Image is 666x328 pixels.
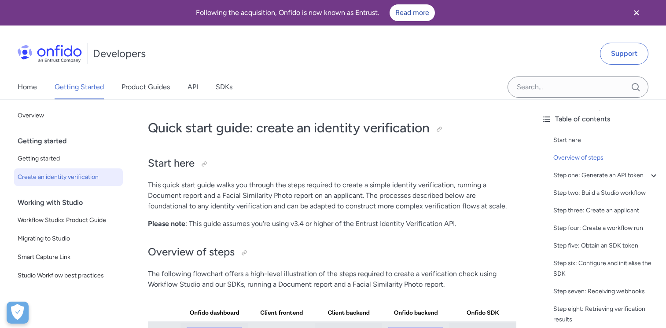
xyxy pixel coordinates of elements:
p: This quick start guide walks you through the steps required to create a simple identity verificat... [148,180,516,211]
svg: Close banner [631,7,642,18]
a: Getting started [14,150,123,168]
span: Smart Capture Link [18,252,119,262]
span: Migrating to Studio [18,233,119,244]
a: Step three: Create an applicant [553,205,659,216]
p: : This guide assumes you're using v3.4 or higher of the Entrust Identity Verification API. [148,219,516,229]
a: Step one: Generate an API token [553,170,659,181]
a: Overview [14,107,123,124]
a: Step four: Create a workflow run [553,223,659,233]
input: Onfido search input field [508,77,648,98]
a: Read more [390,4,435,21]
a: Product Guides [121,75,170,99]
a: Start here [553,135,659,146]
a: Getting Started [55,75,104,99]
a: Step seven: Receiving webhooks [553,286,659,297]
span: Getting started [18,153,119,164]
span: Workflow Studio: Product Guide [18,215,119,226]
h2: Start here [148,156,516,171]
a: Studio Workflow best practices [14,267,123,284]
a: SDKs [216,75,232,99]
div: Getting started [18,132,126,150]
span: Create an identity verification [18,172,119,182]
button: Open Preferences [7,302,29,324]
a: Workflow Studio: Product Guide [14,211,123,229]
p: The following flowchart offers a high-level illustration of the steps required to create a verifi... [148,269,516,290]
h1: Quick start guide: create an identity verification [148,119,516,137]
div: Cookie Preferences [7,302,29,324]
div: Working with Studio [18,194,126,211]
a: Overview of steps [553,153,659,163]
button: Close banner [620,2,653,24]
span: Overview [18,110,119,121]
span: Studio Workflow best practices [18,270,119,281]
a: Step six: Configure and initialise the SDK [553,258,659,279]
a: Support [600,43,648,65]
h1: Developers [93,47,146,61]
a: Step five: Obtain an SDK token [553,241,659,251]
div: Table of contents [541,114,659,124]
a: Create an identity verification [14,168,123,186]
div: Following the acquisition, Onfido is now known as Entrust. [11,4,620,21]
a: Smart Capture Link [14,248,123,266]
a: Step eight: Retrieving verification results [553,304,659,325]
a: API [188,75,198,99]
strong: Please note [148,219,185,228]
a: Migrating to Studio [14,230,123,248]
a: Step two: Build a Studio workflow [553,188,659,198]
img: Onfido Logo [18,45,82,62]
a: Home [18,75,37,99]
h2: Overview of steps [148,245,516,260]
